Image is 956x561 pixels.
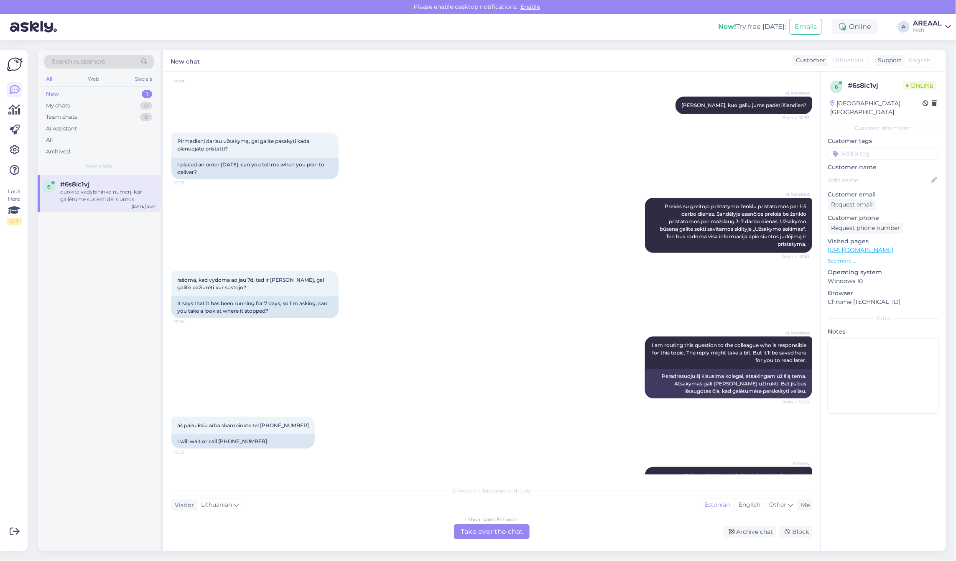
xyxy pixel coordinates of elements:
[60,181,89,188] span: #6s8ic1vj
[830,99,923,117] div: [GEOGRAPHIC_DATA], [GEOGRAPHIC_DATA]
[828,315,939,322] div: Extra
[201,500,232,510] span: Lithuanian
[177,422,309,428] span: aš palauksiu arba skambinkte tel [PHONE_NUMBER]
[171,158,339,179] div: I placed an order [DATE], can you tell me when you plan to deliver?
[828,176,930,185] input: Add name
[828,298,939,306] p: Chrome [TECHNICAL_ID]
[681,102,806,108] span: [PERSON_NAME], kuo galiu jums padėti šiandien?
[828,257,939,265] p: See more ...
[903,81,937,90] span: Online
[718,23,736,31] b: New!
[46,148,70,156] div: Archived
[828,190,939,199] p: Customer email
[46,90,59,98] div: New
[48,184,51,190] span: 6
[734,499,765,511] div: English
[171,434,315,449] div: I will wait or call [PHONE_NUMBER]
[142,90,152,98] div: 1
[798,501,810,510] div: Me
[789,19,822,35] button: Emails
[171,55,200,66] label: New chat
[778,460,810,467] span: AREAAL
[778,330,810,336] span: AI Assistant
[832,19,878,34] div: Online
[848,81,903,91] div: # 6s8ic1vj
[140,102,152,110] div: 0
[828,147,939,160] input: Add a tag
[518,3,543,10] span: Enable
[778,399,810,405] span: Seen ✓ 10:54
[454,524,530,539] div: Take over the chat
[828,214,939,222] p: Customer phone
[140,113,152,121] div: 0
[832,56,863,65] span: Lithuanian
[177,277,325,291] span: rašoma, kad vydoma ao jau 7d, tad ir [PERSON_NAME], gal galite pažiurėti kur sustojo?
[828,199,876,210] div: Request email
[652,342,808,363] span: I am routing this question to the colleague who is responsible for this topic. The reply might ta...
[87,74,101,84] div: Web
[778,115,810,121] span: Seen ✓ 10:53
[780,526,812,538] div: Block
[133,74,154,84] div: Socials
[828,137,939,145] p: Customer tags
[7,188,22,225] div: Look Here
[913,20,951,33] a: AREAALNish
[778,191,810,197] span: AI Assistant
[835,84,838,90] span: 6
[171,501,194,510] div: Visitor
[174,319,205,325] span: 10:54
[828,163,939,172] p: Customer name
[132,203,156,209] div: [DATE] 9:37
[793,56,825,65] div: Customer
[46,125,77,133] div: AI Assistant
[465,516,519,523] div: Lithuanian to Estonian
[778,253,810,260] span: Seen ✓ 10:53
[174,180,205,186] span: 10:53
[828,289,939,298] p: Browser
[828,268,939,277] p: Operating system
[86,162,112,170] span: New chats
[174,449,205,455] span: 10:55
[913,27,942,33] div: Nish
[660,203,808,247] span: Prekės su greitojo pristatymo ženklu pristatomos per 1-5 darbo dienas. Sandėlyje esančios prekės ...
[769,501,786,508] span: Other
[828,327,939,336] p: Notes
[898,21,910,33] div: A
[828,277,939,286] p: Windows 10
[828,222,903,234] div: Request phone number
[171,296,339,318] div: It says that it has been running for 7 days, so I'm asking, can you take a look at where it stopped?
[778,90,810,96] span: AI Assistant
[718,22,786,32] div: Try free [DATE]:
[177,138,311,152] span: Pirmadienį dariau užsakymą, gal galite pasakyti kada planuojate pristatti?
[828,124,939,132] div: Customer information
[174,79,205,85] span: 10:53
[171,487,812,495] div: Choose the language and reply
[828,246,893,254] a: [URL][DOMAIN_NAME]
[52,57,105,66] span: Search customers
[913,20,942,27] div: AREAAL
[674,472,808,494] span: Kui soovite tarneaja kohta infot, siis palun saatke kiri ja lisage oma tellimuse number.
[828,237,939,246] p: Visited pages
[46,113,77,121] div: Team chats
[645,369,812,398] div: Peradresuoju šį klausimą kolegai, atsakingam už šią temą. Atsakymas gali [PERSON_NAME] užtrukti. ...
[7,56,23,72] img: Askly Logo
[60,188,156,203] div: duokite vadybininko numerį, kur gallėtume susiekti dėl siuntos
[909,56,931,65] span: English
[700,499,734,511] div: Estonian
[7,218,22,225] div: 2 / 3
[46,102,70,110] div: My chats
[44,74,54,84] div: All
[724,526,776,538] div: Archive chat
[874,56,902,65] div: Support
[46,136,53,144] div: All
